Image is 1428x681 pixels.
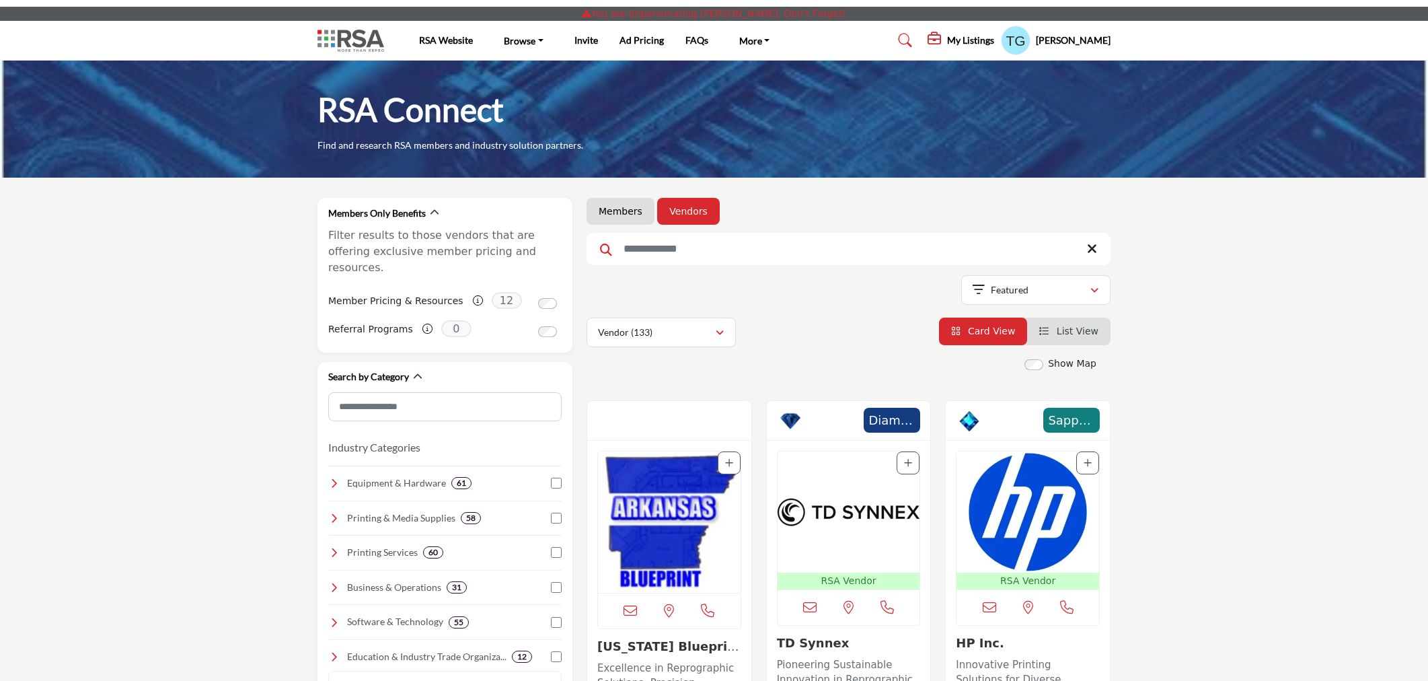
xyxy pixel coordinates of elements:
img: Site Logo [317,30,391,52]
span: 0 [441,320,472,337]
div: 60 Results For Printing Services [423,546,443,559]
a: Add To List [904,458,912,468]
img: Sapphire Badge Icon [959,411,979,431]
h4: Software & Technology: Advanced software and digital tools for print management, automation, and ... [347,615,443,629]
a: Members [599,205,642,218]
span: Card View [968,326,1015,336]
li: List View [1027,318,1111,345]
a: TD Synnex [777,636,850,650]
a: HP Inc. [956,636,1004,650]
h3: TD Synnex [777,636,921,651]
b: 55 [454,618,463,627]
label: Referral Programs [328,318,413,341]
a: Ad Pricing [619,34,664,46]
h4: Business & Operations: Essential resources for financial management, marketing, and operations to... [347,581,441,594]
span: Sapphire [1047,411,1096,429]
a: Search [885,30,921,51]
h3: HP Inc. [956,636,1100,651]
img: Diamond Badge Icon [780,411,800,431]
b: 12 [517,652,527,661]
h2: Search by Category [328,370,409,384]
a: Invite [574,34,598,46]
div: My Listings [928,32,994,48]
h3: Arkansas Blueprint Co. [597,639,741,654]
h5: [PERSON_NAME] [1036,34,1111,47]
h2: Members Only Benefits [328,207,426,220]
button: Vendor (133) [587,318,736,347]
b: 31 [452,583,461,592]
p: Featured [991,283,1028,297]
li: Card View [939,318,1028,345]
img: Arkansas Blueprint Co. [598,452,741,593]
a: Open Listing in new tab [778,452,920,589]
div: 61 Results For Equipment & Hardware [451,477,472,489]
a: View List [1039,326,1098,336]
a: [US_STATE] Blueprint C... [597,639,739,668]
input: Select Printing Services checkbox [551,547,562,558]
p: Filter results to those vendors that are offering exclusive member pricing and resources. [328,227,562,276]
div: 58 Results For Printing & Media Supplies [461,512,481,524]
input: Select Business & Operations checkbox [551,582,562,593]
label: Member Pricing & Resources [328,289,463,313]
p: Find and research RSA members and industry solution partners. [317,139,583,152]
span: List View [1057,326,1098,336]
div: 12 Results For Education & Industry Trade Organizations [512,651,532,663]
a: More [730,31,780,50]
a: View Card [951,326,1016,336]
label: Show Map [1048,357,1096,371]
a: RSA Website [419,34,473,46]
h4: Printing & Media Supplies: A wide range of high-quality paper, films, inks, and specialty materia... [347,511,455,525]
input: Search Category [328,392,562,421]
span: 12 [492,292,522,309]
input: Select Software & Technology checkbox [551,617,562,628]
h4: Education & Industry Trade Organizations: Connect with industry leaders, trade groups, and profes... [347,650,506,664]
input: Select Printing & Media Supplies checkbox [551,513,562,524]
a: Browse [494,31,553,50]
h5: My Listings [947,34,994,46]
button: Show hide supplier dropdown [1001,26,1030,55]
p: RSA Vendor [959,574,1096,588]
a: Add To List [725,458,733,468]
div: 55 Results For Software & Technology [449,616,469,629]
input: Select Equipment & Hardware checkbox [551,478,562,489]
a: Vendors [669,205,707,218]
b: 58 [466,513,476,523]
input: Select Education & Industry Trade Organizations checkbox [551,651,562,662]
div: 31 Results For Business & Operations [447,581,467,594]
button: Industry Categories [328,439,420,456]
input: Switch to Member Pricing & Resources [538,298,557,309]
a: FAQs [685,34,708,46]
h4: Equipment & Hardware : Top-quality printers, copiers, and finishing equipment to enhance efficien... [347,476,446,490]
h1: RSA Connect [317,89,504,131]
b: 60 [428,548,438,557]
a: Open Listing in new tab [598,452,741,593]
input: Search Keyword [587,233,1111,265]
a: Open Listing in new tab [956,452,1099,589]
input: Switch to Referral Programs [538,326,557,337]
h4: Printing Services: Professional printing solutions, including large-format, digital, and offset p... [347,546,418,559]
button: Featured [961,275,1111,305]
b: 61 [457,478,466,488]
img: HP Inc. [956,452,1099,573]
p: RSA Vendor [780,574,917,588]
p: Vendor (133) [598,326,652,339]
span: Diamond [868,411,916,429]
a: Add To List [1084,458,1092,468]
img: TD Synnex [778,452,920,573]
